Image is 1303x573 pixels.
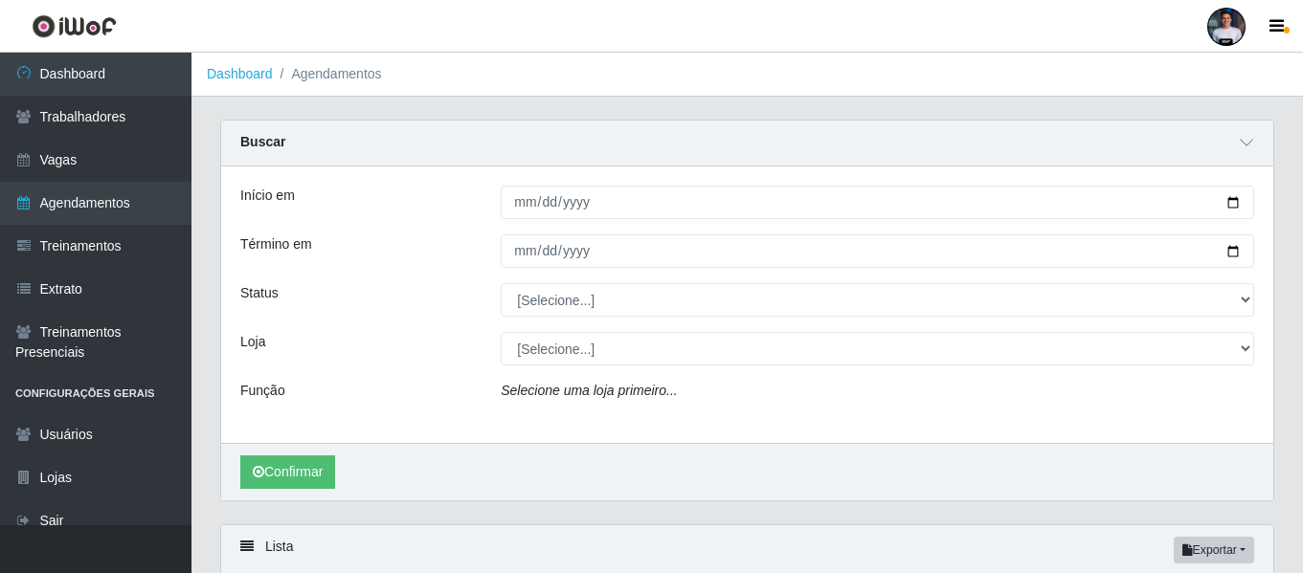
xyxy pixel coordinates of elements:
[191,53,1303,97] nav: breadcrumb
[501,234,1254,268] input: 00/00/0000
[1174,537,1254,563] button: Exportar
[501,383,677,398] i: Selecione uma loja primeiro...
[240,134,285,149] strong: Buscar
[273,64,382,84] li: Agendamentos
[240,332,265,352] label: Loja
[240,455,335,489] button: Confirmar
[240,283,279,303] label: Status
[240,234,312,254] label: Término em
[240,381,285,401] label: Função
[501,186,1254,219] input: 00/00/0000
[32,14,117,38] img: CoreUI Logo
[207,66,273,81] a: Dashboard
[240,186,295,206] label: Início em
